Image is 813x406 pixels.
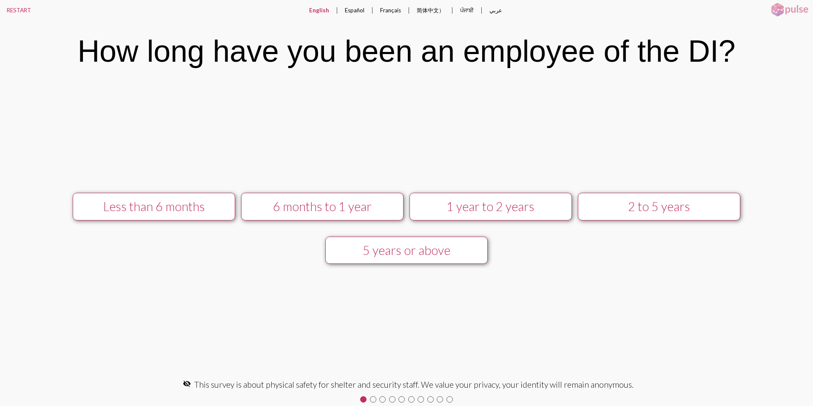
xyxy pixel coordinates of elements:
button: 6 months to 1 year [241,193,404,220]
div: How long have you been an employee of the DI? [77,34,735,69]
div: Less than 6 months [81,199,226,214]
div: 1 year to 2 years [418,199,563,214]
mat-icon: visibility_off [183,380,191,388]
button: Less than 6 months [73,193,235,220]
span: This survey is about physical safety for shelter and security staff. We value your privacy, your ... [194,380,634,389]
img: pulsehorizontalsmall.png [768,2,811,17]
button: 2 to 5 years [578,193,740,220]
button: 5 years or above [325,237,488,264]
div: 5 years or above [334,243,479,257]
button: 1 year to 2 years [409,193,572,220]
div: 6 months to 1 year [250,199,395,214]
div: 2 to 5 years [586,199,731,214]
